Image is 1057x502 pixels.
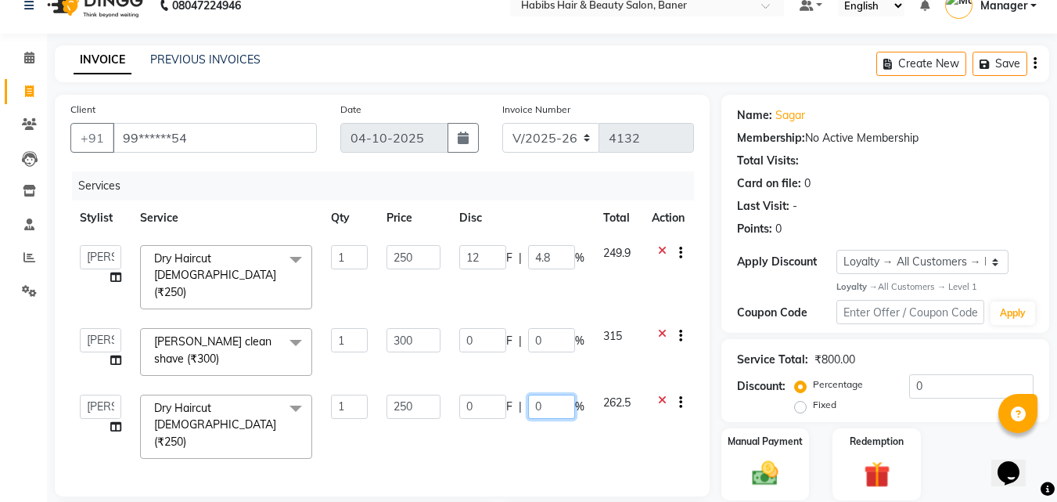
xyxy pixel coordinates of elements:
span: | [519,250,522,266]
span: | [519,399,522,415]
span: F [506,333,512,349]
th: Disc [450,200,594,236]
img: _cash.svg [744,458,786,488]
span: % [575,399,584,415]
a: x [186,285,193,299]
div: Last Visit: [737,198,789,215]
label: Invoice Number [502,103,570,117]
a: Sagar [775,107,805,124]
div: Card on file: [737,175,801,192]
label: Manual Payment [728,435,803,449]
button: Save [973,52,1027,76]
a: INVOICE [74,46,131,74]
label: Redemption [850,435,904,449]
div: Services [72,172,706,200]
span: 315 [603,329,622,343]
span: % [575,333,584,349]
th: Qty [322,200,377,236]
button: Apply [990,302,1035,325]
img: _gift.svg [856,458,898,490]
div: All Customers → Level 1 [836,280,1034,294]
div: 0 [775,221,782,237]
th: Service [131,200,322,236]
div: Total Visits: [737,153,799,169]
button: +91 [70,123,114,153]
a: PREVIOUS INVOICES [150,52,261,67]
div: Apply Discount [737,254,836,270]
input: Search by Name/Mobile/Email/Code [113,123,317,153]
th: Total [594,200,642,236]
div: ₹800.00 [814,352,855,368]
span: % [575,250,584,266]
label: Date [340,103,361,117]
div: Coupon Code [737,305,836,321]
span: Dry Haircut [DEMOGRAPHIC_DATA] (₹250) [154,251,276,299]
div: Service Total: [737,352,808,368]
label: Percentage [813,377,863,392]
span: [PERSON_NAME] clean shave (₹300) [154,334,271,365]
input: Enter Offer / Coupon Code [836,300,984,324]
div: 0 [804,175,811,192]
span: 249.9 [603,246,631,260]
div: Points: [737,221,772,237]
div: Name: [737,107,772,124]
iframe: chat widget [991,439,1041,486]
label: Client [70,103,95,117]
span: | [519,333,522,349]
div: Membership: [737,130,805,146]
strong: Loyalty → [836,281,878,292]
span: F [506,399,512,415]
span: F [506,250,512,266]
th: Price [377,200,450,236]
label: Fixed [813,398,836,412]
a: x [186,435,193,449]
th: Action [642,200,694,236]
span: Dry Haircut [DEMOGRAPHIC_DATA] (₹250) [154,401,276,449]
div: - [793,198,797,215]
a: x [219,352,226,366]
button: Create New [876,52,966,76]
th: Stylist [70,200,131,236]
span: 262.5 [603,395,631,410]
div: Discount: [737,378,786,395]
div: No Active Membership [737,130,1034,146]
